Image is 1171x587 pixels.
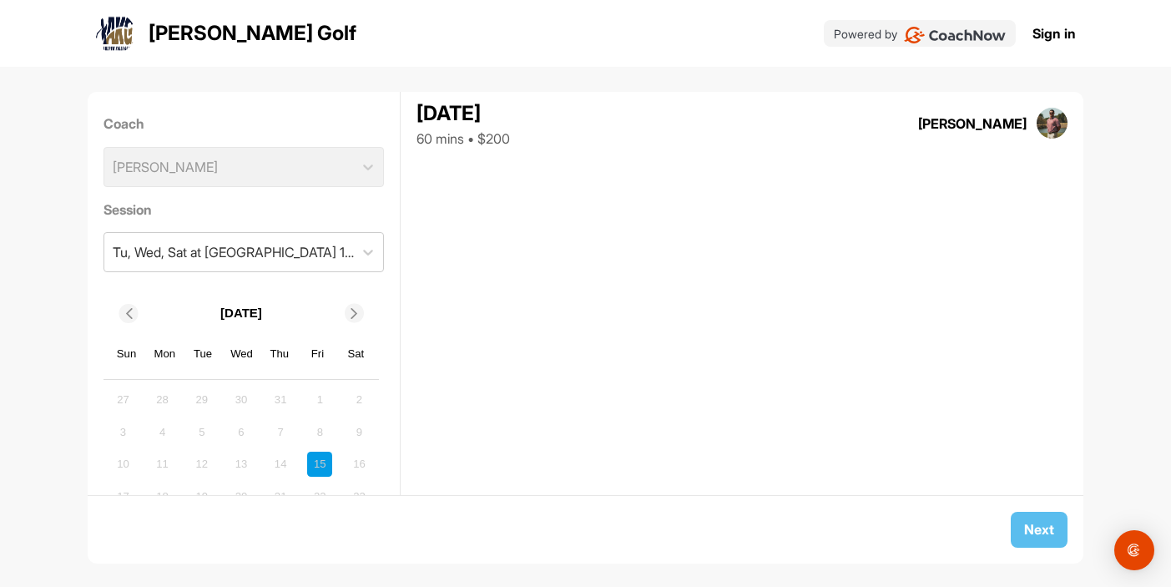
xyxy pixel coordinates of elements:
[346,343,367,365] div: Sat
[1114,530,1154,570] div: Open Intercom Messenger
[307,419,332,444] div: Not available Friday, August 8th, 2025
[189,419,215,444] div: Not available Tuesday, August 5th, 2025
[103,200,385,220] label: Session
[229,452,254,477] div: Not available Wednesday, August 13th, 2025
[307,452,332,477] div: Not available Friday, August 15th, 2025
[1011,512,1068,548] button: Next
[109,385,374,576] div: month 2025-08
[1037,108,1068,139] img: square_67b95d90d14622879c0c59f72079d0a0.jpg
[110,484,135,509] div: Not available Sunday, August 17th, 2025
[346,387,371,412] div: Not available Saturday, August 2nd, 2025
[230,343,252,365] div: Wed
[220,304,262,323] p: [DATE]
[150,484,175,509] div: Not available Monday, August 18th, 2025
[268,387,293,412] div: Not available Thursday, July 31st, 2025
[307,387,332,412] div: Not available Friday, August 1st, 2025
[103,114,385,134] label: Coach
[346,452,371,477] div: Not available Saturday, August 16th, 2025
[268,452,293,477] div: Not available Thursday, August 14th, 2025
[416,129,510,149] div: 60 mins • $200
[269,343,290,365] div: Thu
[268,419,293,444] div: Not available Thursday, August 7th, 2025
[110,452,135,477] div: Not available Sunday, August 10th, 2025
[110,419,135,444] div: Not available Sunday, August 3rd, 2025
[268,484,293,509] div: Not available Thursday, August 21st, 2025
[113,242,356,262] div: Tu, Wed, Sat at [GEOGRAPHIC_DATA] 1 Hr Lesson
[189,452,215,477] div: Not available Tuesday, August 12th, 2025
[229,484,254,509] div: Not available Wednesday, August 20th, 2025
[189,387,215,412] div: Not available Tuesday, July 29th, 2025
[150,452,175,477] div: Not available Monday, August 11th, 2025
[189,484,215,509] div: Not available Tuesday, August 19th, 2025
[904,27,1007,43] img: CoachNow
[110,387,135,412] div: Not available Sunday, July 27th, 2025
[229,387,254,412] div: Not available Wednesday, July 30th, 2025
[154,343,176,365] div: Mon
[150,419,175,444] div: Not available Monday, August 4th, 2025
[150,387,175,412] div: Not available Monday, July 28th, 2025
[229,419,254,444] div: Not available Wednesday, August 6th, 2025
[416,99,510,129] div: [DATE]
[307,484,332,509] div: Not available Friday, August 22nd, 2025
[346,419,371,444] div: Not available Saturday, August 9th, 2025
[95,13,135,53] img: logo
[307,343,329,365] div: Fri
[834,25,897,43] p: Powered by
[192,343,214,365] div: Tue
[116,343,138,365] div: Sun
[1032,23,1076,43] a: Sign in
[918,114,1027,134] div: [PERSON_NAME]
[346,484,371,509] div: Not available Saturday, August 23rd, 2025
[149,18,356,48] p: [PERSON_NAME] Golf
